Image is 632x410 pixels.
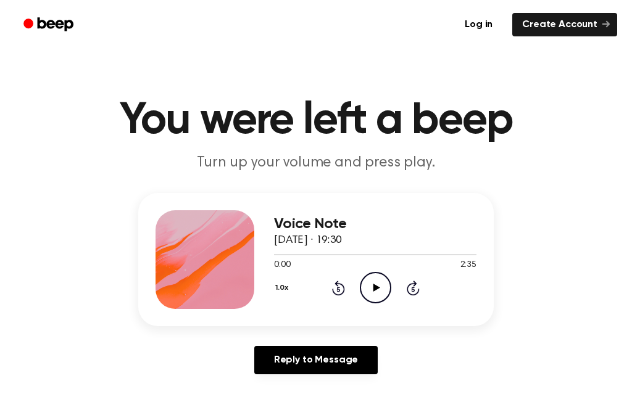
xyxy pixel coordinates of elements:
[460,259,476,272] span: 2:35
[452,10,505,39] a: Log in
[512,13,617,36] a: Create Account
[274,259,290,272] span: 0:00
[79,153,553,173] p: Turn up your volume and press play.
[15,13,85,37] a: Beep
[274,235,342,246] span: [DATE] · 19:30
[274,216,476,232] h3: Voice Note
[254,346,378,374] a: Reply to Message
[15,99,617,143] h1: You were left a beep
[274,277,293,298] button: 1.0x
